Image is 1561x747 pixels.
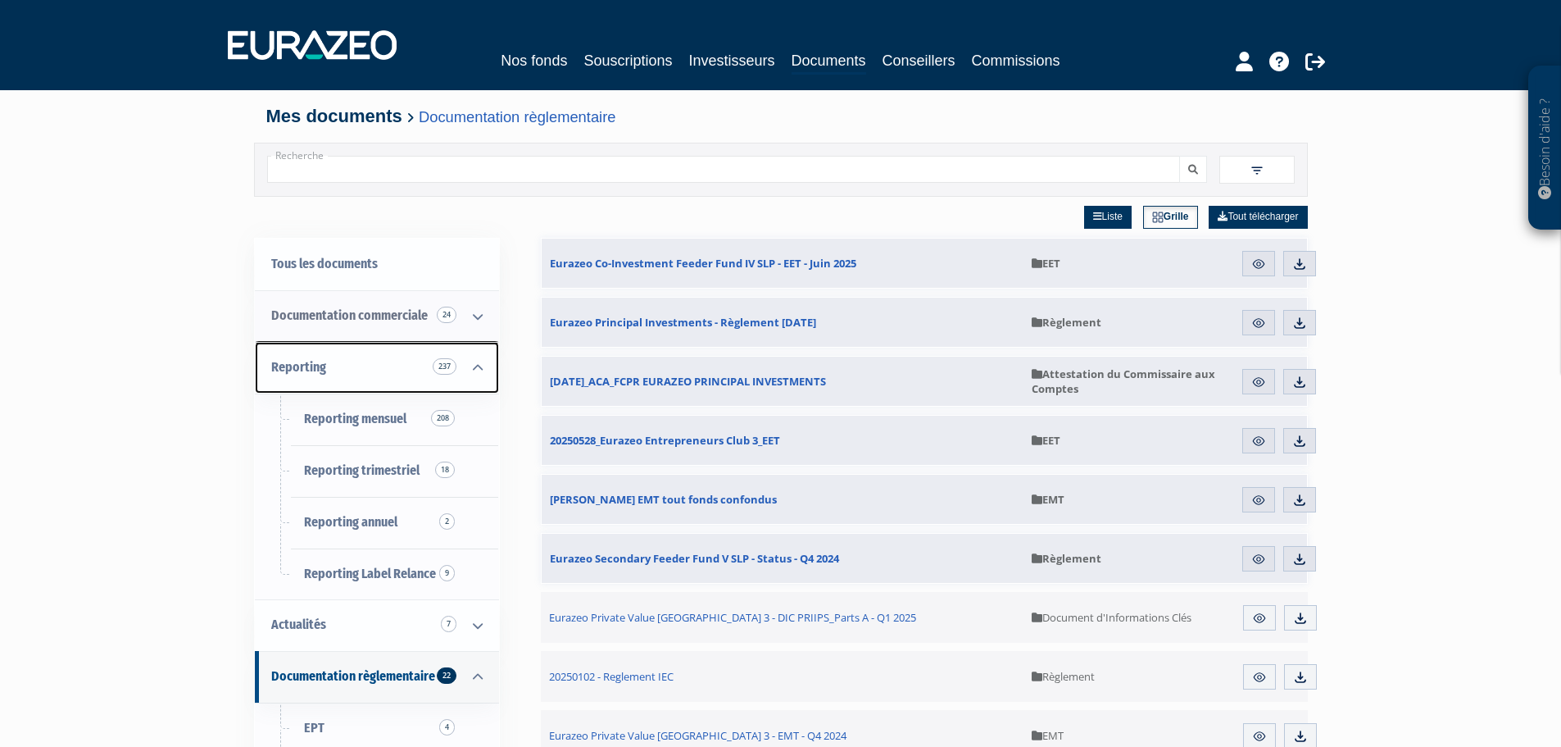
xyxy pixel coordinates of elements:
img: download.svg [1292,316,1307,330]
span: 4 [439,719,455,736]
span: 22 [437,667,456,684]
img: filter.svg [1250,163,1264,178]
img: eye.svg [1251,375,1266,389]
span: EMT [1032,492,1064,507]
a: Eurazeo Secondary Feeder Fund V SLP - Status - Q4 2024 [542,534,1023,583]
span: Document d'Informations Clés [1032,610,1191,625]
a: Conseillers [883,49,955,72]
span: 20250528_Eurazeo Entrepreneurs Club 3_EET [550,433,780,448]
span: Règlement [1032,669,1095,684]
img: eye.svg [1252,611,1267,626]
img: download.svg [1292,552,1307,567]
img: download.svg [1293,729,1308,744]
img: eye.svg [1251,316,1266,330]
img: download.svg [1292,434,1307,449]
a: Reporting trimestriel18 [255,445,499,497]
a: Reporting mensuel208 [255,394,499,445]
img: download.svg [1292,493,1307,508]
span: Eurazeo Private Value [GEOGRAPHIC_DATA] 3 - EMT - Q4 2024 [549,728,846,743]
a: Nos fonds [501,49,567,72]
img: eye.svg [1251,552,1266,567]
input: Recherche [267,156,1180,183]
a: Reporting Label Relance9 [255,549,499,600]
span: Eurazeo Co-Investment Feeder Fund IV SLP - EET - Juin 2025 [550,256,856,271]
span: Documentation règlementaire [271,668,435,684]
img: download.svg [1292,375,1307,389]
a: Documentation règlementaire 22 [255,651,499,703]
span: Attestation du Commissaire aux Comptes [1032,367,1222,396]
span: Eurazeo Secondary Feeder Fund V SLP - Status - Q4 2024 [550,551,839,566]
span: 9 [439,565,455,581]
span: Eurazeo Private Value [GEOGRAPHIC_DATA] 3 - DIC PRIIPS_Parts A - Q1 2025 [549,610,916,625]
span: EET [1032,256,1060,271]
a: Souscriptions [583,49,672,72]
a: Commissions [972,49,1060,72]
span: Reporting Label Relance [304,566,436,581]
a: [DATE]_ACA_FCPR EURAZEO PRINCIPAL INVESTMENTS [542,357,1023,406]
img: eye.svg [1251,493,1266,508]
span: Eurazeo Principal Investments - Règlement [DATE] [550,315,816,330]
span: Règlement [1032,551,1101,566]
img: eye.svg [1251,257,1266,271]
img: download.svg [1292,257,1307,271]
img: eye.svg [1252,729,1267,744]
span: 18 [435,462,455,478]
a: Grille [1143,206,1198,229]
a: [PERSON_NAME] EMT tout fonds confondus [542,475,1023,524]
a: 20250528_Eurazeo Entrepreneurs Club 3_EET [542,416,1023,465]
span: 24 [437,307,456,323]
span: Règlement [1032,315,1101,330]
a: Liste [1084,206,1132,229]
img: eye.svg [1252,670,1267,685]
span: 237 [433,358,456,375]
span: Actualités [271,617,326,632]
a: Documents [792,49,866,75]
a: Tout télécharger [1209,206,1307,229]
a: Documentation commerciale 24 [255,290,499,342]
span: Documentation commerciale [271,307,428,323]
a: Documentation règlementaire [419,108,615,125]
span: Reporting trimestriel [304,462,420,478]
img: eye.svg [1251,434,1266,449]
h4: Mes documents [266,107,1296,126]
span: Reporting [271,359,326,375]
span: [PERSON_NAME] EMT tout fonds confondus [550,492,777,507]
a: Reporting annuel2 [255,497,499,549]
span: Reporting annuel [304,514,397,530]
span: 20250102 - Reglement IEC [549,669,674,684]
a: 20250102 - Reglement IEC [541,651,1024,702]
span: EMT [1032,728,1064,743]
span: 208 [431,410,455,426]
img: download.svg [1293,611,1308,626]
img: download.svg [1293,670,1308,685]
p: Besoin d'aide ? [1536,75,1554,222]
a: Eurazeo Principal Investments - Règlement [DATE] [542,298,1023,347]
a: Tous les documents [255,239,499,290]
a: Investisseurs [688,49,774,72]
a: Eurazeo Private Value [GEOGRAPHIC_DATA] 3 - DIC PRIIPS_Parts A - Q1 2025 [541,592,1024,643]
span: EPT [304,720,324,736]
img: 1732889491-logotype_eurazeo_blanc_rvb.png [228,30,397,60]
span: Reporting mensuel [304,411,406,426]
a: Reporting 237 [255,342,499,394]
span: 2 [439,513,455,530]
img: grid.svg [1152,212,1164,223]
span: [DATE]_ACA_FCPR EURAZEO PRINCIPAL INVESTMENTS [550,374,826,389]
a: Actualités 7 [255,599,499,651]
a: Eurazeo Co-Investment Feeder Fund IV SLP - EET - Juin 2025 [542,239,1023,288]
span: 7 [441,616,456,632]
span: EET [1032,433,1060,448]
